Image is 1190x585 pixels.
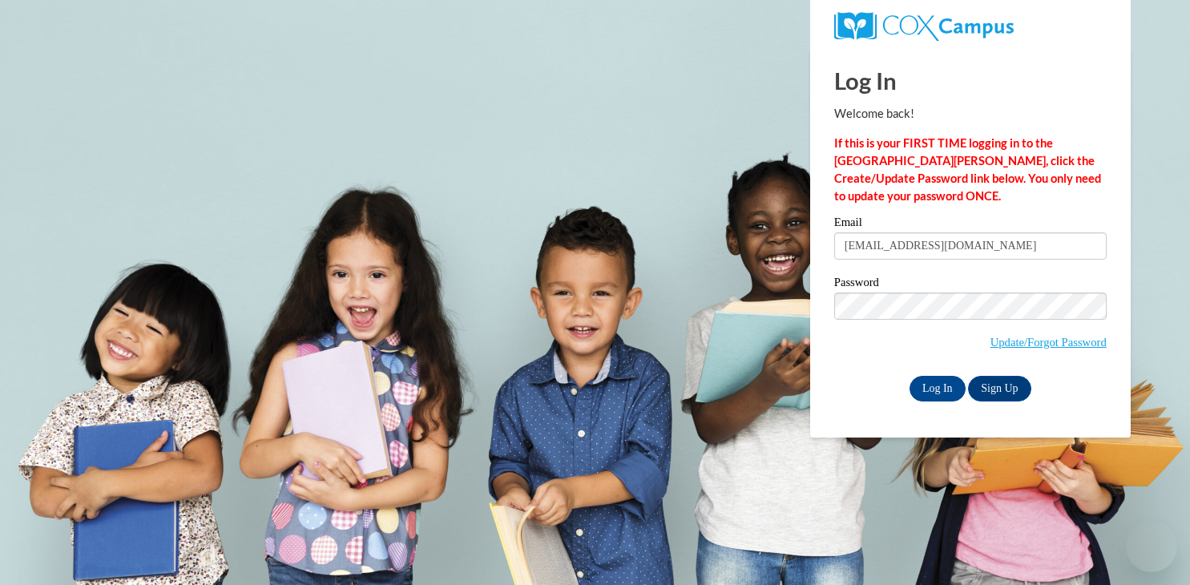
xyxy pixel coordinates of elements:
label: Email [834,216,1107,232]
p: Welcome back! [834,105,1107,123]
img: COX Campus [834,12,1014,41]
strong: If this is your FIRST TIME logging in to the [GEOGRAPHIC_DATA][PERSON_NAME], click the Create/Upd... [834,136,1101,203]
iframe: Button to launch messaging window [1126,521,1177,572]
input: Log In [910,376,966,401]
a: Sign Up [968,376,1031,401]
h1: Log In [834,64,1107,97]
a: COX Campus [834,12,1107,41]
label: Password [834,276,1107,292]
a: Update/Forgot Password [990,336,1107,349]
